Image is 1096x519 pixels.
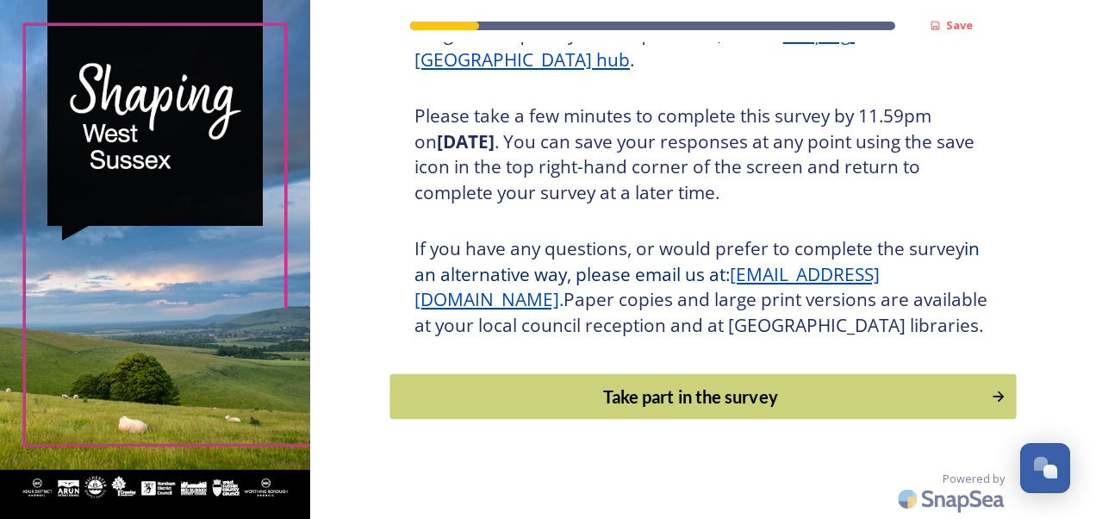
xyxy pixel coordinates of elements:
[1020,443,1070,493] button: Open Chat
[414,236,992,338] h3: If you have any questions, or would prefer to complete the survey Paper copies and large print ve...
[414,22,855,72] a: Shaping [GEOGRAPHIC_DATA] hub
[437,129,495,153] strong: [DATE]
[389,374,1016,420] button: Continue
[946,17,973,33] strong: Save
[893,478,1013,519] img: SnapSea Logo
[399,384,981,410] div: Take part in the survey
[414,262,880,312] a: [EMAIL_ADDRESS][DOMAIN_NAME]
[943,471,1005,487] span: Powered by
[414,103,992,205] h3: Please take a few minutes to complete this survey by 11.59pm on . You can save your responses at ...
[414,236,984,286] span: in an alternative way, please email us at:
[559,287,564,311] span: .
